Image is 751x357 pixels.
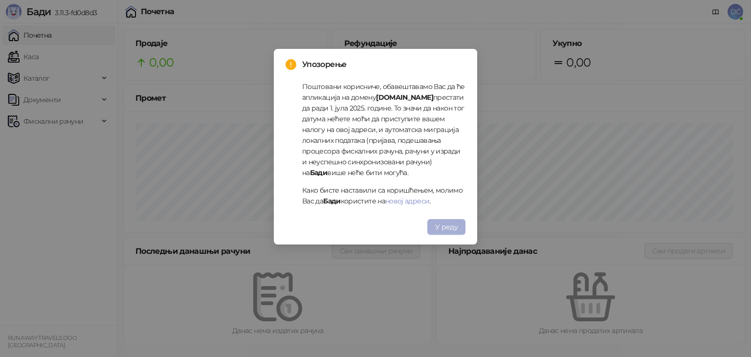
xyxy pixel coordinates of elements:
[286,59,296,70] span: exclamation-circle
[302,81,465,178] p: Поштовани корисниче, обавештавамо Вас да ће апликација на домену престати да ради 1. јула 2025. г...
[302,185,465,206] p: Како бисте наставили са коришћењем, молимо Вас да користите на .
[323,197,340,205] strong: Бади
[435,223,458,231] span: У реду
[427,219,465,235] button: У реду
[376,93,433,102] strong: [DOMAIN_NAME]
[302,59,465,70] span: Упозорење
[385,197,429,205] a: новој адреси
[310,168,327,177] strong: Бади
